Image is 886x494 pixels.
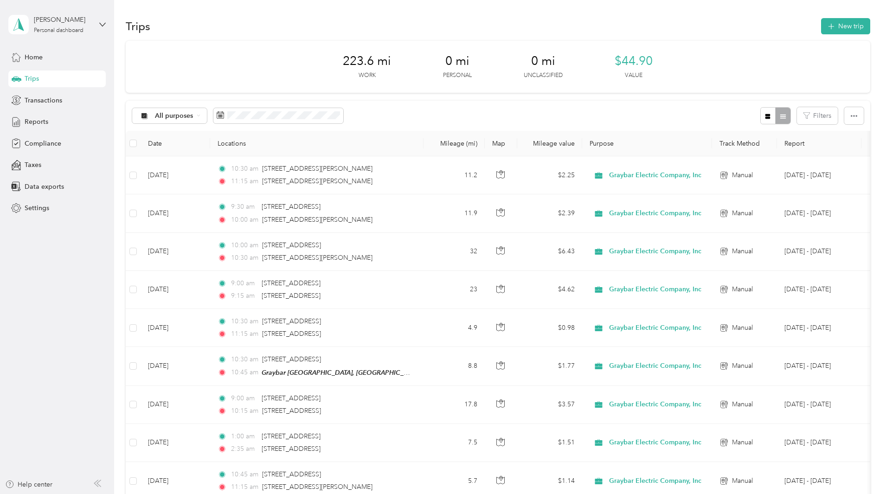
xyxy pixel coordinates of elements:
[517,347,582,385] td: $1.77
[732,208,753,218] span: Manual
[582,131,712,156] th: Purpose
[141,156,210,194] td: [DATE]
[777,424,861,462] td: Oct 1 - 31, 2025
[262,241,321,249] span: [STREET_ADDRESS]
[231,469,258,480] span: 10:45 am
[231,354,258,365] span: 10:30 am
[141,233,210,271] td: [DATE]
[609,170,701,180] span: Graybar Electric Company, Inc
[231,240,258,250] span: 10:00 am
[732,361,753,371] span: Manual
[343,54,391,69] span: 223.6 mi
[231,393,257,404] span: 9:00 am
[485,131,517,156] th: Map
[231,431,257,442] span: 1:00 am
[25,52,43,62] span: Home
[262,279,321,287] span: [STREET_ADDRESS]
[424,271,485,309] td: 23
[141,194,210,232] td: [DATE]
[262,470,321,478] span: [STREET_ADDRESS]
[424,424,485,462] td: 7.5
[25,117,48,127] span: Reports
[262,394,321,402] span: [STREET_ADDRESS]
[609,323,701,333] span: Graybar Electric Company, Inc
[34,28,83,33] div: Personal dashboard
[155,113,193,119] span: All purposes
[231,278,257,289] span: 9:00 am
[141,347,210,385] td: [DATE]
[141,386,210,424] td: [DATE]
[231,164,258,174] span: 10:30 am
[359,71,376,80] p: Work
[517,424,582,462] td: $1.51
[777,271,861,309] td: Sep 1 - 30, 2025
[777,309,861,347] td: Sep 1 - 30, 2025
[609,399,701,410] span: Graybar Electric Company, Inc
[777,194,861,232] td: Sep 1 - 30, 2025
[424,309,485,347] td: 4.9
[821,18,870,34] button: New trip
[231,406,258,416] span: 10:15 am
[231,482,258,492] span: 11:15 am
[609,208,701,218] span: Graybar Electric Company, Inc
[424,386,485,424] td: 17.8
[231,367,257,378] span: 10:45 am
[25,182,64,192] span: Data exports
[25,139,61,148] span: Compliance
[615,54,653,69] span: $44.90
[231,444,257,454] span: 2:35 am
[732,170,753,180] span: Manual
[712,131,777,156] th: Track Method
[517,271,582,309] td: $4.62
[141,131,210,156] th: Date
[231,253,258,263] span: 10:30 am
[732,399,753,410] span: Manual
[797,107,838,124] button: Filters
[424,194,485,232] td: 11.9
[262,407,321,415] span: [STREET_ADDRESS]
[834,442,886,494] iframe: Everlance-gr Chat Button Frame
[231,202,257,212] span: 9:30 am
[424,233,485,271] td: 32
[609,284,701,295] span: Graybar Electric Company, Inc
[609,246,701,257] span: Graybar Electric Company, Inc
[141,271,210,309] td: [DATE]
[34,15,92,25] div: [PERSON_NAME]
[210,131,424,156] th: Locations
[262,483,372,491] span: [STREET_ADDRESS][PERSON_NAME]
[517,386,582,424] td: $3.57
[262,432,321,440] span: [STREET_ADDRESS]
[777,131,861,156] th: Report
[262,330,321,338] span: [STREET_ADDRESS]
[777,386,861,424] td: Sep 1 - 30, 2025
[25,74,39,83] span: Trips
[517,131,582,156] th: Mileage value
[517,233,582,271] td: $6.43
[231,329,258,339] span: 11:15 am
[443,71,472,80] p: Personal
[531,54,555,69] span: 0 mi
[25,160,41,170] span: Taxes
[262,177,372,185] span: [STREET_ADDRESS][PERSON_NAME]
[609,476,701,486] span: Graybar Electric Company, Inc
[126,21,150,31] h1: Trips
[262,254,372,262] span: [STREET_ADDRESS][PERSON_NAME]
[262,445,321,453] span: [STREET_ADDRESS]
[262,216,372,224] span: [STREET_ADDRESS][PERSON_NAME]
[424,347,485,385] td: 8.8
[777,347,861,385] td: Sep 1 - 30, 2025
[141,424,210,462] td: [DATE]
[524,71,563,80] p: Unclassified
[231,176,258,186] span: 11:15 am
[262,317,321,325] span: [STREET_ADDRESS]
[517,156,582,194] td: $2.25
[625,71,642,80] p: Value
[732,246,753,257] span: Manual
[5,480,52,489] button: Help center
[141,309,210,347] td: [DATE]
[25,96,62,105] span: Transactions
[777,156,861,194] td: Sep 1 - 30, 2025
[25,203,49,213] span: Settings
[732,323,753,333] span: Manual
